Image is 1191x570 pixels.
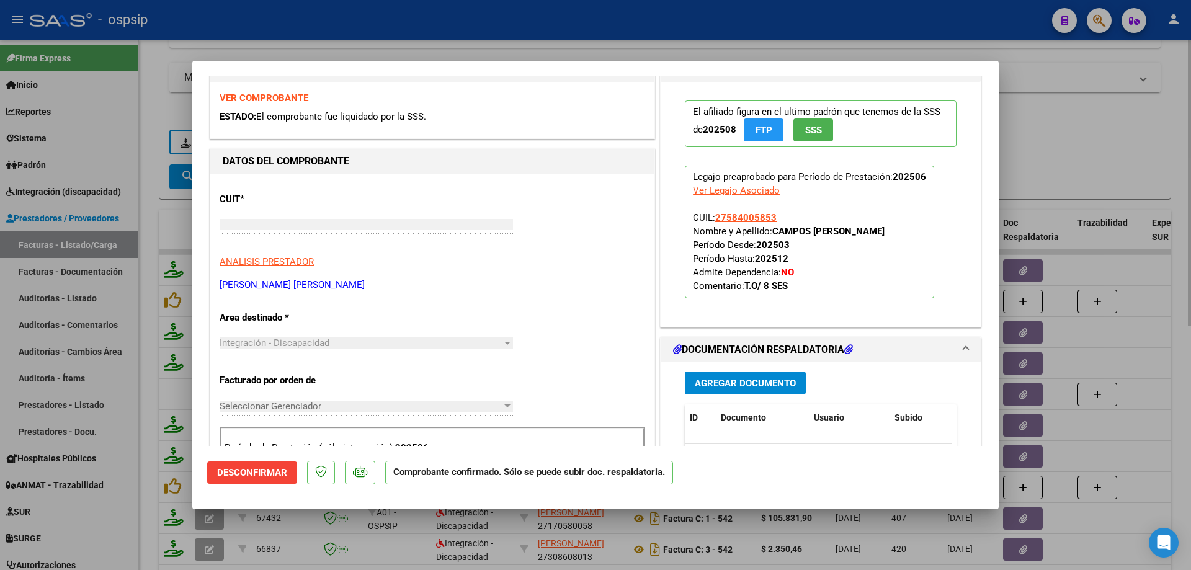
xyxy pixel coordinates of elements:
[661,82,981,327] div: PREAPROBACIÓN PARA INTEGRACION
[772,226,885,237] strong: CAMPOS [PERSON_NAME]
[673,342,853,357] h1: DOCUMENTACIÓN RESPALDATORIA
[756,239,790,251] strong: 202503
[703,124,736,135] strong: 202508
[395,442,429,453] strong: 202506
[809,404,890,431] datatable-header-cell: Usuario
[220,278,645,292] p: [PERSON_NAME] [PERSON_NAME]
[715,212,777,223] span: 27584005853
[220,337,329,349] span: Integración - Discapacidad
[207,461,297,484] button: Desconfirmar
[693,212,885,292] span: CUIL: Nombre y Apellido: Período Desde: Período Hasta: Admite Dependencia:
[220,192,347,207] p: CUIT
[716,404,809,431] datatable-header-cell: Documento
[894,412,922,422] span: Subido
[744,280,788,292] strong: T.O/ 8 SES
[220,401,502,412] span: Seleccionar Gerenciador
[220,256,314,267] span: ANALISIS PRESTADOR
[755,253,788,264] strong: 202512
[220,311,347,325] p: Area destinado *
[721,412,766,422] span: Documento
[685,372,806,394] button: Agregar Documento
[695,378,796,389] span: Agregar Documento
[890,404,952,431] datatable-header-cell: Subido
[805,125,822,136] span: SSS
[893,171,926,182] strong: 202506
[781,267,794,278] strong: NO
[661,337,981,362] mat-expansion-panel-header: DOCUMENTACIÓN RESPALDATORIA
[223,155,349,167] strong: DATOS DEL COMPROBANTE
[690,412,698,422] span: ID
[220,92,308,104] a: VER COMPROBANTE
[220,111,256,122] span: ESTADO:
[693,280,788,292] span: Comentario:
[1149,528,1179,558] div: Open Intercom Messenger
[385,461,673,485] p: Comprobante confirmado. Sólo se puede subir doc. respaldatoria.
[814,412,844,422] span: Usuario
[256,111,426,122] span: El comprobante fue liquidado por la SSS.
[952,404,1014,431] datatable-header-cell: Acción
[685,100,957,147] p: El afiliado figura en el ultimo padrón que tenemos de la SSS de
[744,118,783,141] button: FTP
[793,118,833,141] button: SSS
[220,373,347,388] p: Facturado por orden de
[756,125,772,136] span: FTP
[217,467,287,478] span: Desconfirmar
[225,441,640,455] p: Período de Prestación (sólo integración):
[685,404,716,431] datatable-header-cell: ID
[685,166,934,298] p: Legajo preaprobado para Período de Prestación:
[693,184,780,197] div: Ver Legajo Asociado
